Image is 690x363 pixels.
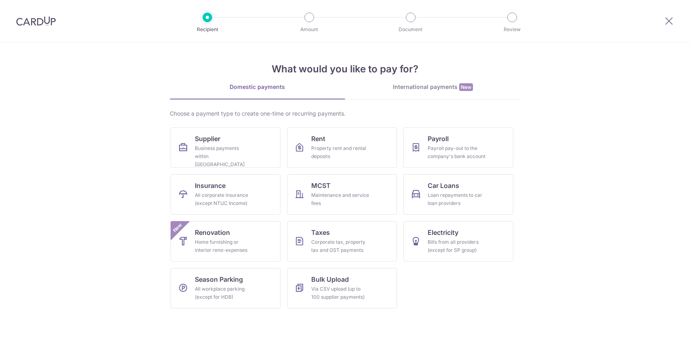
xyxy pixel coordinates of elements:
a: MCSTMaintenance and service fees [287,174,397,215]
span: Season Parking [195,274,243,284]
p: Amount [279,25,339,34]
span: Electricity [428,228,458,237]
a: RentProperty rent and rental deposits [287,127,397,168]
div: Business payments within [GEOGRAPHIC_DATA] [195,144,253,169]
p: Review [482,25,542,34]
a: InsuranceAll corporate insurance (except NTUC Income) [171,174,281,215]
div: Home furnishing or interior reno-expenses [195,238,253,254]
div: All corporate insurance (except NTUC Income) [195,191,253,207]
div: All workplace parking (except for HDB) [195,285,253,301]
div: Maintenance and service fees [311,191,369,207]
span: Rent [311,134,325,144]
div: Payroll pay-out to the company's bank account [428,144,486,160]
span: Insurance [195,181,226,190]
div: Domestic payments [170,83,345,91]
div: Bills from all providers (except for SP group) [428,238,486,254]
a: Bulk UploadVia CSV upload (up to 100 supplier payments) [287,268,397,308]
div: Choose a payment type to create one-time or recurring payments. [170,110,521,118]
a: RenovationHome furnishing or interior reno-expensesNew [171,221,281,262]
a: ElectricityBills from all providers (except for SP group) [403,221,513,262]
span: New [459,83,473,91]
span: Renovation [195,228,230,237]
span: Taxes [311,228,330,237]
span: Car Loans [428,181,459,190]
p: Recipient [177,25,237,34]
span: MCST [311,181,331,190]
span: Bulk Upload [311,274,349,284]
span: Payroll [428,134,449,144]
a: PayrollPayroll pay-out to the company's bank account [403,127,513,168]
a: Season ParkingAll workplace parking (except for HDB) [171,268,281,308]
span: New [171,221,184,234]
div: Via CSV upload (up to 100 supplier payments) [311,285,369,301]
a: TaxesCorporate tax, property tax and GST payments [287,221,397,262]
a: SupplierBusiness payments within [GEOGRAPHIC_DATA] [171,127,281,168]
div: Corporate tax, property tax and GST payments [311,238,369,254]
span: Supplier [195,134,220,144]
div: Loan repayments to car loan providers [428,191,486,207]
img: CardUp [16,16,56,26]
p: Document [381,25,441,34]
h4: What would you like to pay for? [170,62,521,76]
div: Property rent and rental deposits [311,144,369,160]
div: International payments [345,83,521,91]
a: Car LoansLoan repayments to car loan providers [403,174,513,215]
